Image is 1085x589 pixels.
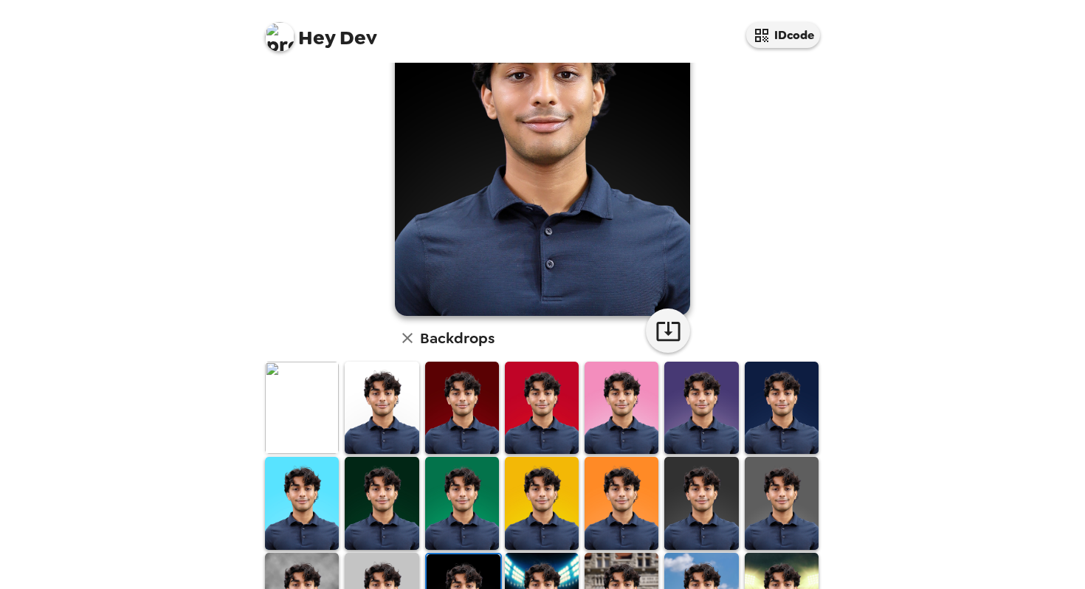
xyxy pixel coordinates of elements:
[265,362,339,454] img: Original
[265,22,294,52] img: profile pic
[265,15,377,48] span: Dev
[298,24,335,51] span: Hey
[420,326,495,350] h6: Backdrops
[746,22,820,48] button: IDcode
